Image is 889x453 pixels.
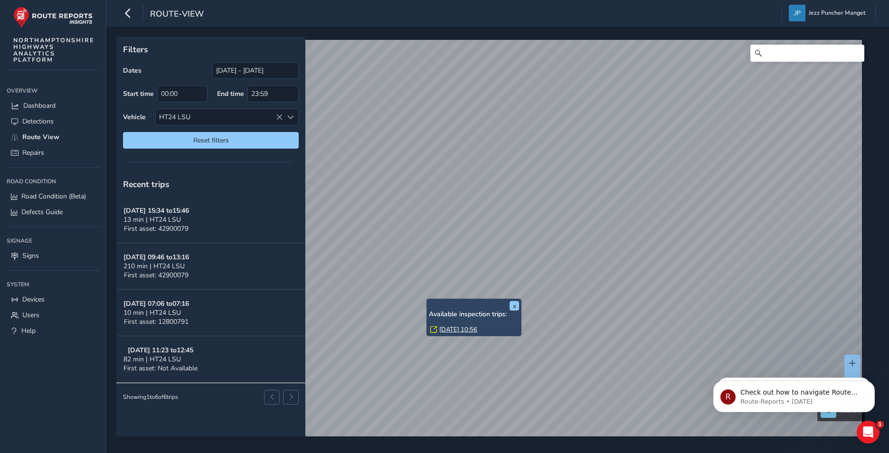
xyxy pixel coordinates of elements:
[123,132,299,149] button: Reset filters
[7,84,99,98] div: Overview
[7,277,99,292] div: System
[156,109,283,125] div: HT24 LSU
[124,271,189,280] span: First asset: 42900079
[116,197,305,243] button: [DATE] 15:34 to15:4613 min | HT24 LSUFirst asset: 42900079
[7,204,99,220] a: Defects Guide
[439,325,477,334] a: [DATE] 10:56
[22,117,54,126] span: Detections
[22,132,59,142] span: Route View
[116,243,305,290] button: [DATE] 09:46 to13:16210 min | HT24 LSUFirst asset: 42900079
[116,336,305,383] button: [DATE] 11:23 to12:4582 min | HT24 LSUFirst asset: Not Available
[699,361,889,427] iframe: Intercom notifications message
[123,113,146,122] label: Vehicle
[23,101,56,110] span: Dashboard
[13,7,93,28] img: rr logo
[123,179,170,190] span: Recent trips
[7,145,99,160] a: Repairs
[22,295,45,304] span: Devices
[124,224,189,233] span: First asset: 42900079
[123,206,189,215] strong: [DATE] 15:34 to 15:46
[7,98,99,113] a: Dashboard
[809,5,865,21] span: Jezz Puncher Manget
[22,251,39,260] span: Signs
[22,148,44,157] span: Repairs
[7,174,99,189] div: Road Condition
[21,326,36,335] span: Help
[217,89,244,98] label: End time
[789,5,805,21] img: diamond-layout
[123,43,299,56] p: Filters
[510,301,519,311] button: x
[123,262,185,271] span: 210 min | HT24 LSU
[128,346,193,355] strong: [DATE] 11:23 to 12:45
[7,129,99,145] a: Route View
[21,208,63,217] span: Defects Guide
[123,355,181,364] span: 82 min | HT24 LSU
[13,37,95,63] span: NORTHAMPTONSHIRE HIGHWAYS ANALYTICS PLATFORM
[7,189,99,204] a: Road Condition (Beta)
[120,40,862,447] canvas: Map
[116,290,305,336] button: [DATE] 07:06 to07:1610 min | HT24 LSUFirst asset: 12800791
[123,89,154,98] label: Start time
[123,393,178,401] div: Showing 1 to 6 of 6 trips
[876,421,884,428] span: 1
[7,307,99,323] a: Users
[857,421,880,444] iframe: Intercom live chat
[7,292,99,307] a: Devices
[123,253,189,262] strong: [DATE] 09:46 to 13:16
[21,192,86,201] span: Road Condition (Beta)
[123,364,198,373] span: First asset: Not Available
[7,113,99,129] a: Detections
[429,311,519,319] h6: Available inspection trips:
[750,45,864,62] input: Search
[130,136,292,145] span: Reset filters
[123,299,189,308] strong: [DATE] 07:06 to 07:16
[150,8,204,21] span: route-view
[789,5,869,21] button: Jezz Puncher Manget
[123,308,181,317] span: 10 min | HT24 LSU
[7,234,99,248] div: Signage
[22,311,39,320] span: Users
[123,66,142,75] label: Dates
[7,323,99,339] a: Help
[124,317,189,326] span: First asset: 12800791
[7,248,99,264] a: Signs
[123,215,181,224] span: 13 min | HT24 LSU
